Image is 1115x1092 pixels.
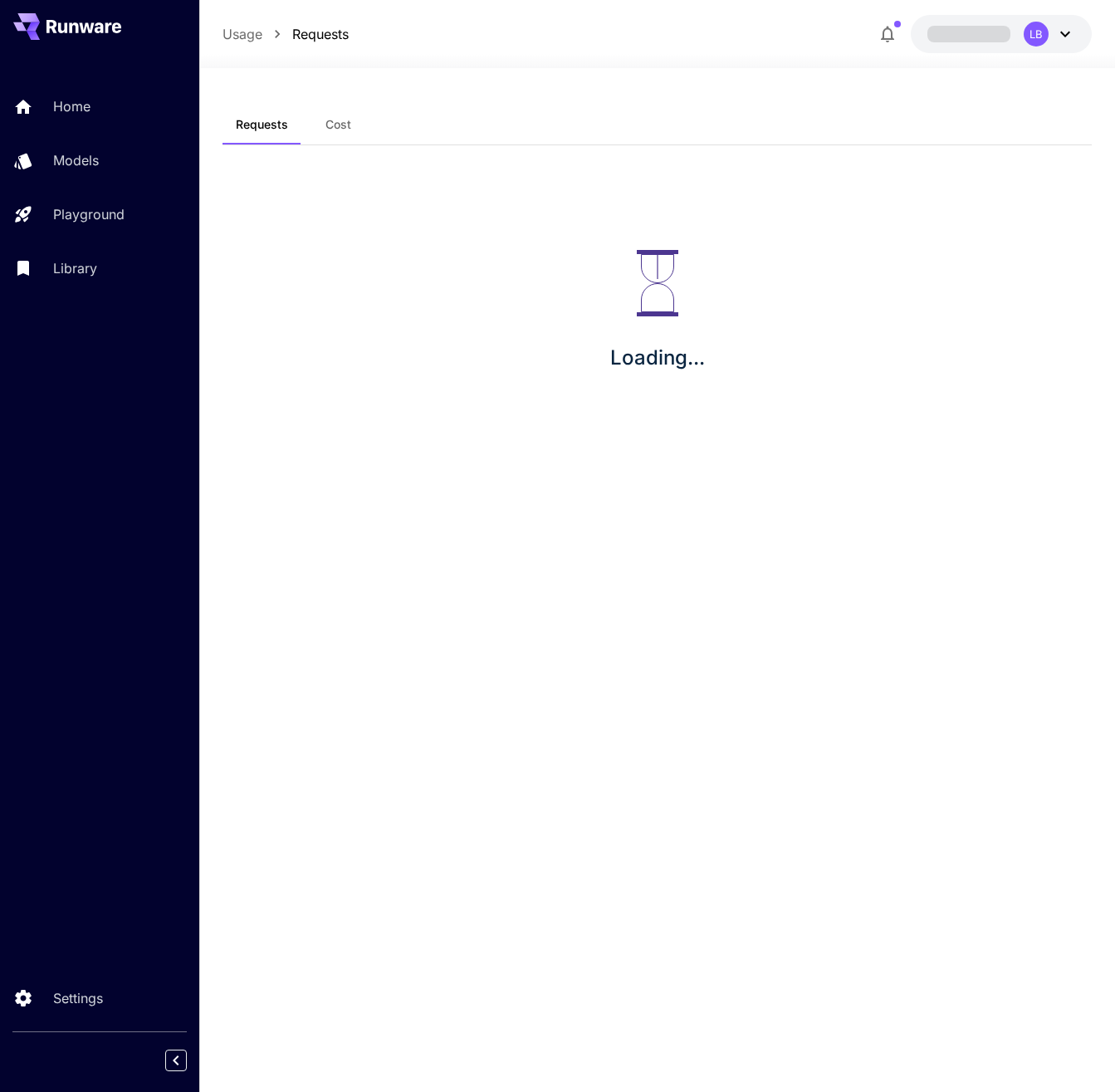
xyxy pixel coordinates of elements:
[53,258,97,278] p: Library
[53,96,90,116] p: Home
[325,117,351,132] span: Cost
[53,150,99,170] p: Models
[610,343,705,373] p: Loading...
[178,1045,199,1075] div: Collapse sidebar
[223,24,349,44] nav: breadcrumb
[223,24,262,44] a: Usage
[53,988,103,1008] p: Settings
[1024,22,1049,47] div: LB
[911,15,1092,53] button: LB
[292,24,349,44] a: Requests
[236,117,288,132] span: Requests
[165,1050,187,1071] button: Collapse sidebar
[53,204,125,224] p: Playground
